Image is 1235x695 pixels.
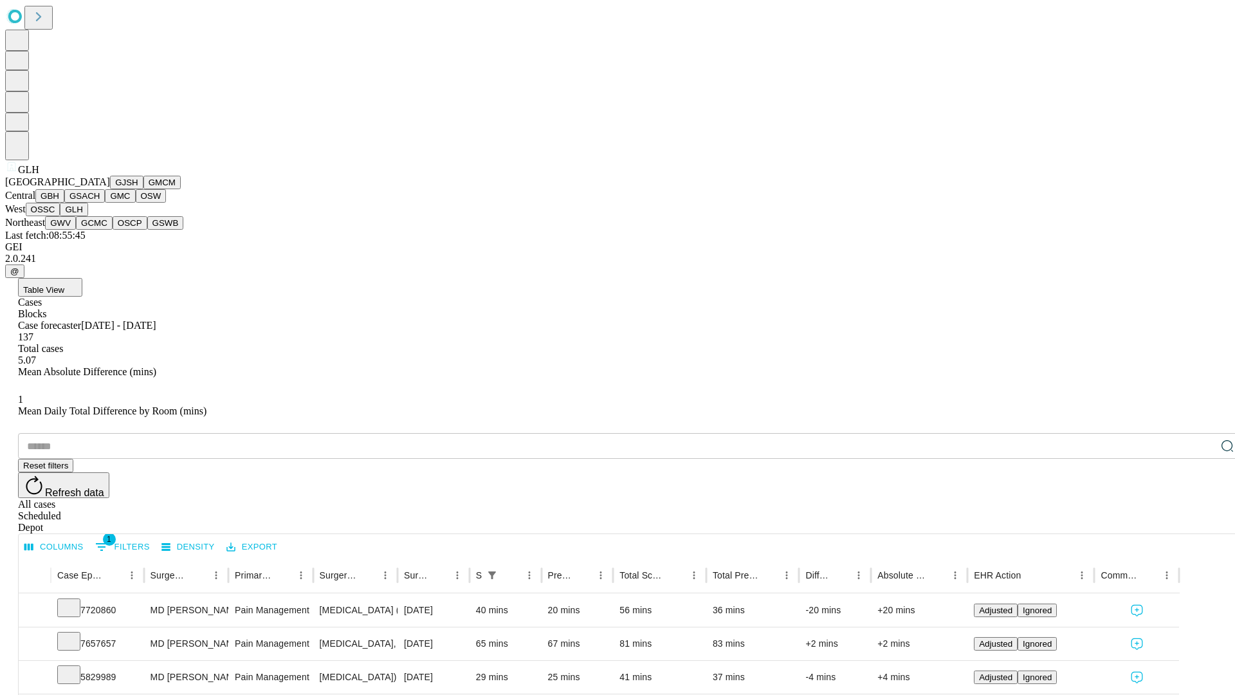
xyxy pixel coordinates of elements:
div: 56 mins [619,594,700,627]
button: Sort [574,566,592,584]
button: Menu [1158,566,1176,584]
div: 37 mins [713,661,793,694]
button: Show filters [92,537,153,557]
div: +20 mins [877,594,961,627]
div: +2 mins [805,627,864,660]
button: OSW [136,189,167,203]
span: Mean Absolute Difference (mins) [18,366,156,377]
span: Adjusted [979,672,1012,682]
button: Sort [667,566,685,584]
button: Ignored [1018,637,1057,651]
span: Refresh data [45,487,104,498]
span: GLH [18,164,39,175]
button: Ignored [1018,604,1057,617]
div: Total Scheduled Duration [619,570,666,580]
span: Reset filters [23,461,68,470]
div: Pain Management [235,594,306,627]
button: Menu [376,566,394,584]
span: Mean Daily Total Difference by Room (mins) [18,405,206,416]
div: 81 mins [619,627,700,660]
div: 40 mins [476,594,535,627]
span: Adjusted [979,639,1012,649]
button: Refresh data [18,472,109,498]
div: 7657657 [57,627,138,660]
button: Sort [502,566,520,584]
div: -20 mins [805,594,864,627]
button: Menu [592,566,610,584]
button: Reset filters [18,459,73,472]
button: Sort [760,566,778,584]
button: Expand [25,600,44,622]
button: Menu [850,566,868,584]
button: GCMC [76,216,113,230]
button: GSACH [64,189,105,203]
span: Northeast [5,217,45,228]
div: MD [PERSON_NAME] Md [151,594,222,627]
div: MD [PERSON_NAME] Md [151,627,222,660]
span: @ [10,266,19,276]
div: +2 mins [877,627,961,660]
div: EHR Action [974,570,1021,580]
div: Surgery Name [320,570,357,580]
span: [GEOGRAPHIC_DATA] [5,176,110,187]
div: 2.0.241 [5,253,1230,264]
button: Menu [778,566,796,584]
div: [MEDICAL_DATA]) W/STENT REMOVAL AND EXCHANGE; INC DILATION, GUIDE WIRE AND [MEDICAL_DATA] [320,661,391,694]
span: Adjusted [979,606,1012,615]
button: Sort [358,566,376,584]
button: Ignored [1018,671,1057,684]
div: [MEDICAL_DATA] (EGD), FLEXIBLE, TRANSORAL, DIAGNOSTIC [320,594,391,627]
button: OSSC [26,203,60,216]
div: Surgeon Name [151,570,188,580]
button: OSCP [113,216,147,230]
div: 25 mins [548,661,607,694]
button: GSWB [147,216,184,230]
span: 137 [18,331,33,342]
div: 67 mins [548,627,607,660]
div: [DATE] [404,661,463,694]
div: Case Epic Id [57,570,104,580]
span: 1 [103,533,116,546]
button: GBH [35,189,64,203]
button: Menu [448,566,466,584]
button: Sort [1140,566,1158,584]
button: GMC [105,189,135,203]
button: Adjusted [974,637,1018,651]
span: 5.07 [18,355,36,366]
button: Menu [946,566,964,584]
div: -4 mins [805,661,864,694]
div: +4 mins [877,661,961,694]
span: West [5,203,26,214]
button: Menu [1073,566,1091,584]
span: 1 [18,394,23,405]
div: 5829989 [57,661,138,694]
span: [DATE] - [DATE] [81,320,156,331]
div: 1 active filter [483,566,501,584]
div: Pain Management [235,661,306,694]
div: Surgery Date [404,570,429,580]
button: Menu [207,566,225,584]
button: @ [5,264,24,278]
button: Sort [189,566,207,584]
button: Sort [105,566,123,584]
div: [DATE] [404,627,463,660]
button: Sort [832,566,850,584]
button: Export [223,537,280,557]
button: GMCM [143,176,181,189]
div: Pain Management [235,627,306,660]
div: GEI [5,241,1230,253]
span: Ignored [1023,606,1052,615]
button: Adjusted [974,671,1018,684]
button: Menu [685,566,703,584]
span: Ignored [1023,639,1052,649]
span: Ignored [1023,672,1052,682]
button: Expand [25,633,44,656]
span: Case forecaster [18,320,81,331]
button: GWV [45,216,76,230]
button: Expand [25,667,44,689]
button: GLH [60,203,87,216]
div: 20 mins [548,594,607,627]
div: 65 mins [476,627,535,660]
button: Adjusted [974,604,1018,617]
button: Sort [928,566,946,584]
